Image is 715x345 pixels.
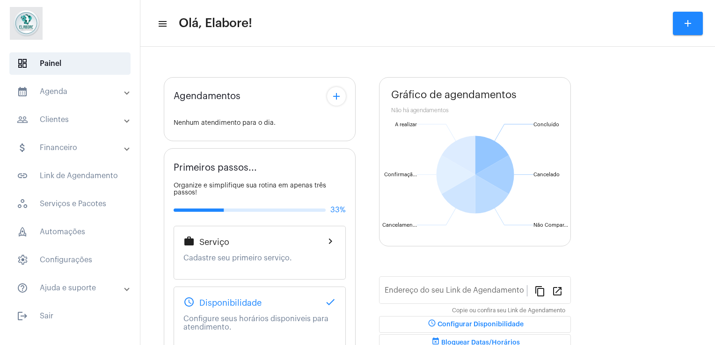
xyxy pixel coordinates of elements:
mat-icon: add [331,91,342,102]
span: Sair [9,305,131,327]
mat-expansion-panel-header: sidenav iconClientes [6,108,140,131]
mat-icon: done [325,296,336,308]
text: Não Compar... [533,223,568,228]
mat-expansion-panel-header: sidenav iconAgenda [6,80,140,103]
span: Disponibilidade [199,298,262,308]
mat-icon: sidenav icon [17,142,28,153]
mat-panel-title: Financeiro [17,142,125,153]
input: Link [385,288,527,296]
mat-icon: sidenav icon [17,282,28,294]
span: sidenav icon [17,254,28,266]
mat-panel-title: Ajuda e suporte [17,282,125,294]
text: Cancelamen... [382,223,417,228]
span: Configurar Disponibilidade [426,321,524,328]
mat-expansion-panel-header: sidenav iconAjuda e suporte [6,277,140,299]
mat-icon: schedule [183,296,195,308]
button: Configurar Disponibilidade [379,316,571,333]
mat-icon: sidenav icon [17,86,28,97]
span: Configurações [9,249,131,271]
text: Concluído [533,122,559,127]
mat-icon: open_in_new [552,285,563,296]
mat-icon: add [682,18,693,29]
span: Link de Agendamento [9,165,131,187]
mat-panel-title: Agenda [17,86,125,97]
p: Cadastre seu primeiro serviço. [183,254,336,262]
mat-icon: sidenav icon [157,18,167,29]
span: Olá, Elabore! [179,16,252,31]
mat-expansion-panel-header: sidenav iconFinanceiro [6,137,140,159]
text: A realizar [395,122,417,127]
span: Gráfico de agendamentos [391,89,517,101]
span: Painel [9,52,131,75]
mat-icon: sidenav icon [17,114,28,125]
mat-icon: sidenav icon [17,310,28,322]
span: Agendamentos [174,91,241,101]
mat-hint: Copie ou confira seu Link de Agendamento [452,308,565,314]
span: sidenav icon [17,226,28,237]
mat-icon: work [183,236,195,247]
mat-icon: sidenav icon [17,170,28,181]
mat-icon: content_copy [534,285,546,296]
span: Organize e simplifique sua rotina em apenas três passos! [174,182,326,196]
mat-panel-title: Clientes [17,114,125,125]
p: Configure seus horários disponiveis para atendimento. [183,315,336,331]
mat-icon: chevron_right [325,236,336,247]
span: Serviço [199,237,229,247]
span: sidenav icon [17,58,28,69]
mat-icon: schedule [426,319,438,330]
span: Automações [9,221,131,243]
span: 33% [330,206,346,214]
span: sidenav icon [17,198,28,209]
img: 4c6856f8-84c7-1050-da6c-cc5081a5dbaf.jpg [7,5,45,42]
span: Primeiros passos... [174,163,257,173]
text: Cancelado [533,172,560,177]
text: Confirmaçã... [384,172,417,178]
span: Serviços e Pacotes [9,193,131,215]
div: Nenhum atendimento para o dia. [174,120,346,127]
